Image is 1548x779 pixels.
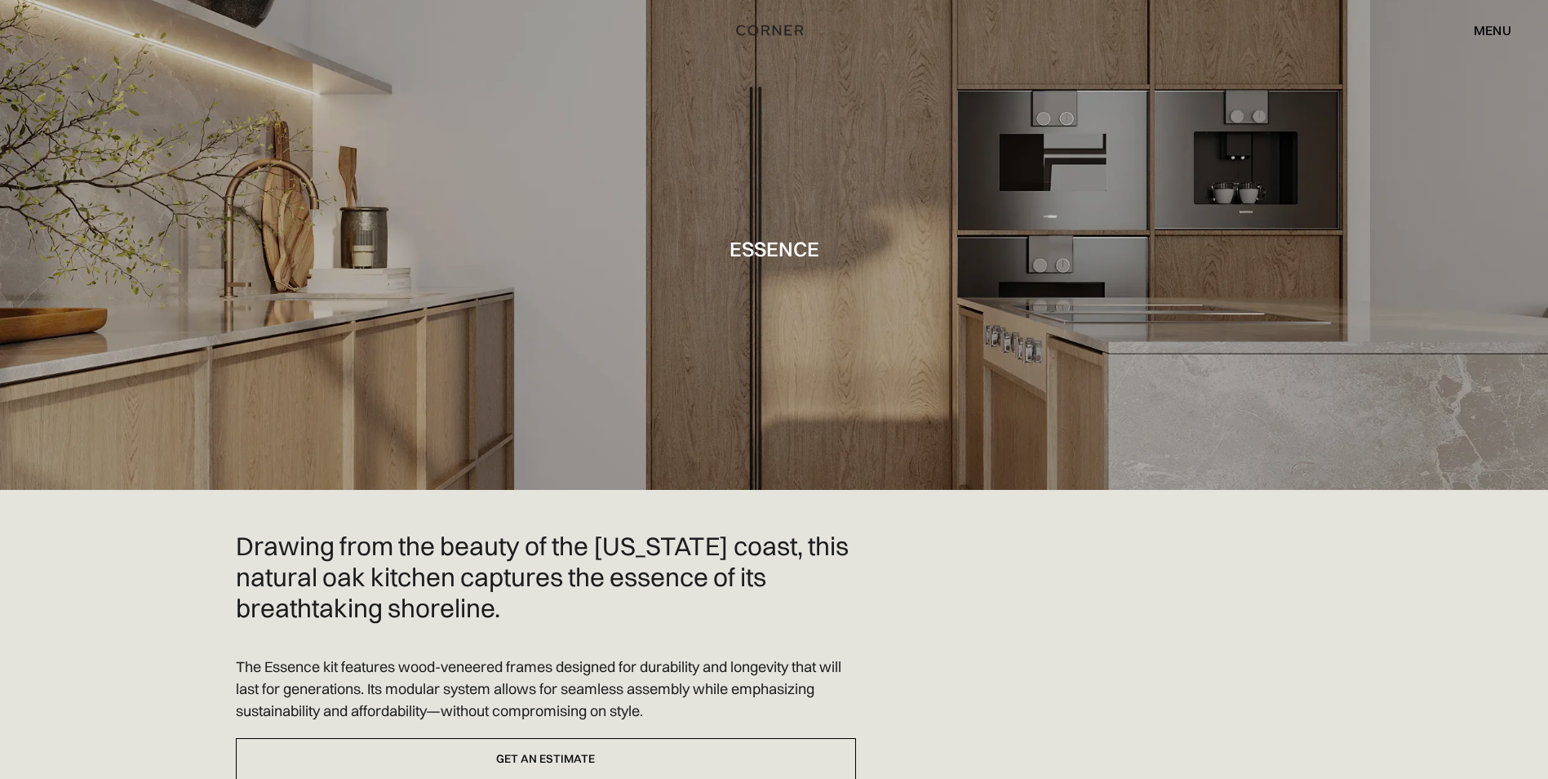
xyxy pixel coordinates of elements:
h2: Drawing from the beauty of the [US_STATE] coast, this natural oak kitchen captures the essence of... [236,531,856,623]
div: menu [1457,16,1511,44]
p: The Essence kit features wood-veneered frames designed for durability and longevity that will las... [236,656,856,722]
h1: Essence [730,238,819,260]
div: menu [1474,24,1511,37]
a: home [716,20,832,41]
